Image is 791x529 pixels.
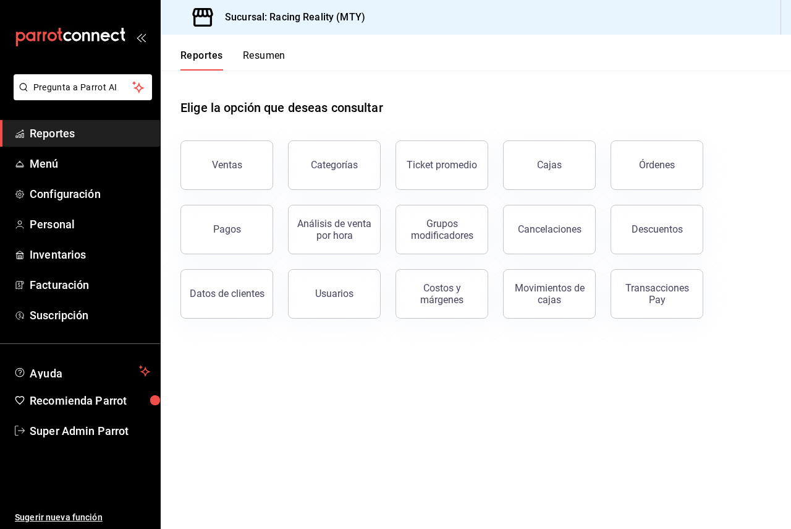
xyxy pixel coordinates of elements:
div: Descuentos [632,223,683,235]
div: navigation tabs [180,49,286,71]
div: Costos y márgenes [404,282,480,306]
div: Órdenes [639,159,675,171]
button: Análisis de venta por hora [288,205,381,254]
button: Costos y márgenes [395,269,488,319]
h1: Elige la opción que deseas consultar [180,98,383,117]
div: Datos de clientes [190,288,264,299]
button: Ventas [180,140,273,190]
div: Usuarios [315,288,353,299]
div: Ventas [212,159,242,171]
span: Sugerir nueva función [15,511,150,524]
button: Grupos modificadores [395,205,488,254]
div: Transacciones Pay [619,282,695,306]
span: Reportes [30,125,150,142]
div: Cajas [537,159,562,171]
button: Pregunta a Parrot AI [14,74,152,100]
div: Grupos modificadores [404,218,480,241]
span: Facturación [30,277,150,293]
button: Órdenes [611,140,703,190]
h3: Sucursal: Racing Reality (MTY) [215,10,365,25]
div: Categorías [311,159,358,171]
button: Cancelaciones [503,205,596,254]
span: Recomienda Parrot [30,392,150,409]
button: Cajas [503,140,596,190]
span: Super Admin Parrot [30,423,150,439]
div: Ticket promedio [407,159,477,171]
button: Movimientos de cajas [503,269,596,319]
a: Pregunta a Parrot AI [9,90,152,103]
button: Resumen [243,49,286,71]
span: Inventarios [30,246,150,263]
button: Categorías [288,140,381,190]
div: Movimientos de cajas [511,282,588,306]
button: open_drawer_menu [136,32,146,42]
button: Usuarios [288,269,381,319]
span: Configuración [30,186,150,202]
button: Pagos [180,205,273,254]
span: Suscripción [30,307,150,324]
button: Descuentos [611,205,703,254]
div: Cancelaciones [518,223,582,235]
span: Menú [30,155,150,172]
span: Ayuda [30,364,134,379]
span: Personal [30,216,150,233]
button: Reportes [180,49,223,71]
span: Pregunta a Parrot AI [33,81,133,94]
button: Transacciones Pay [611,269,703,319]
button: Ticket promedio [395,140,488,190]
div: Análisis de venta por hora [296,218,373,241]
div: Pagos [213,223,241,235]
button: Datos de clientes [180,269,273,319]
